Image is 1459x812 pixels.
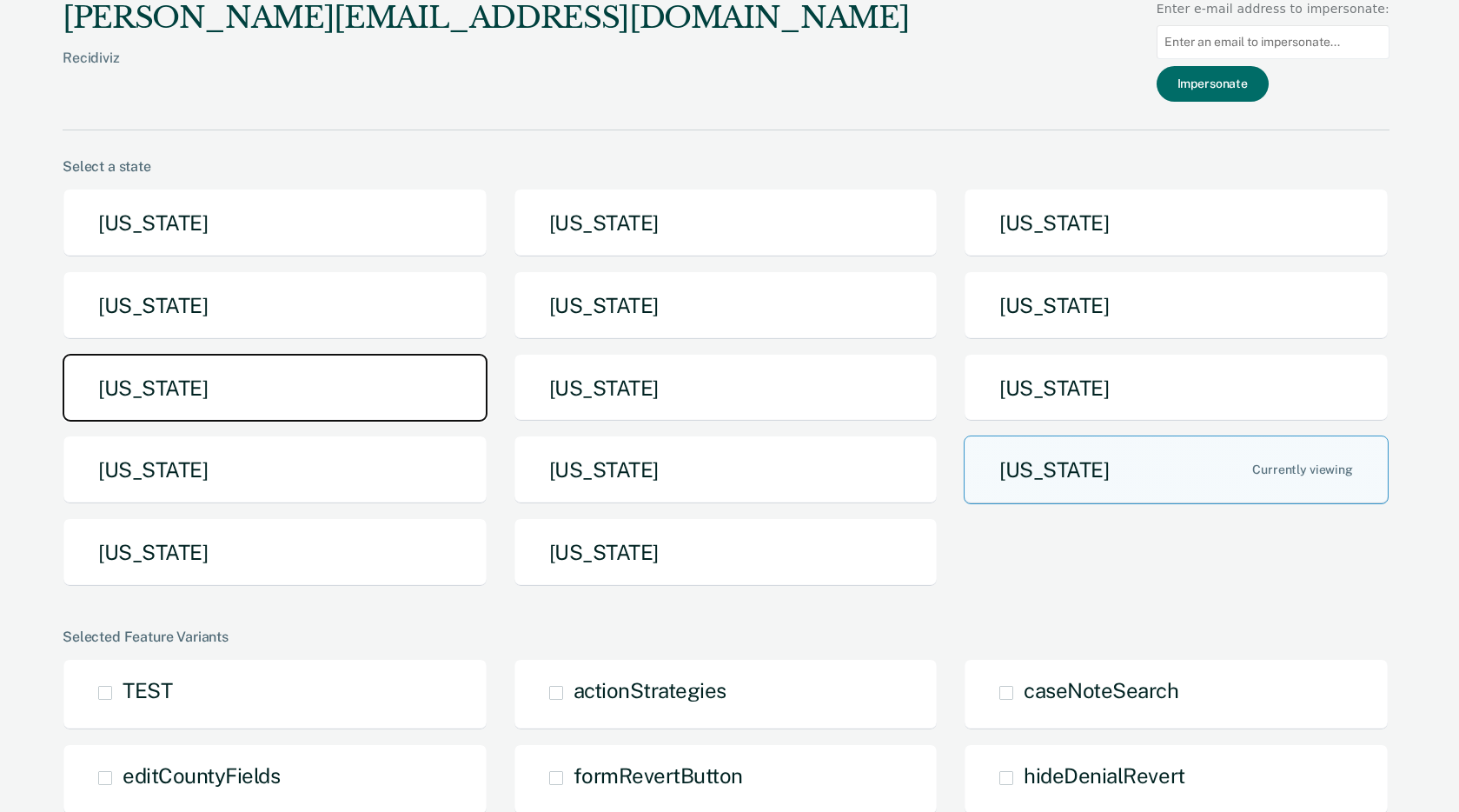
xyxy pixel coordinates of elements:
button: [US_STATE] [514,189,938,257]
button: [US_STATE] [63,436,487,504]
button: [US_STATE] [514,518,938,587]
div: Selected Feature Variants [63,629,1389,645]
span: caseNoteSearch [1024,678,1178,702]
button: [US_STATE] [964,271,1389,340]
button: [US_STATE] [514,354,938,423]
button: [US_STATE] [63,271,487,340]
button: [US_STATE] [964,436,1389,504]
button: Impersonate [1157,66,1269,102]
button: [US_STATE] [964,189,1389,257]
div: Select a state [63,158,1389,175]
button: [US_STATE] [964,354,1389,423]
button: [US_STATE] [63,518,487,587]
button: [US_STATE] [63,189,487,257]
span: hideDenialRevert [1024,763,1184,788]
span: actionStrategies [574,678,726,702]
input: Enter an email to impersonate... [1157,25,1389,59]
span: formRevertButton [574,763,743,788]
span: editCountyFields [123,763,280,788]
button: [US_STATE] [63,354,487,423]
button: [US_STATE] [514,436,938,504]
button: [US_STATE] [514,271,938,340]
span: TEST [123,678,172,702]
div: Recidiviz [63,50,909,94]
